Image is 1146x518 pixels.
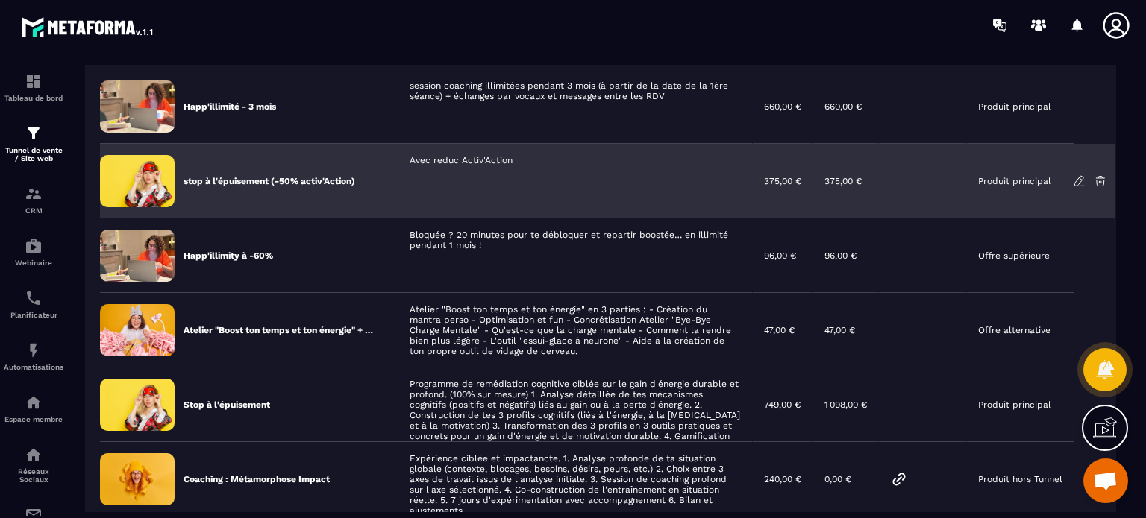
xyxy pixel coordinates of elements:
img: automations [25,237,43,255]
img: formation [25,72,43,90]
a: formationformationCRM [4,174,63,226]
p: Produit principal [978,101,1051,112]
img: formation [25,124,43,142]
p: Stop à l'épuisement [184,399,270,411]
a: schedulerschedulerPlanificateur [4,278,63,330]
img: 4cd5372a44e028c3bb4a0fa008b9557d.png [100,80,175,133]
p: Planificateur [4,311,63,319]
p: Offre alternative [978,325,1050,335]
p: stop à l'épuisement (-50% activ'Action) [184,175,355,187]
p: Tunnel de vente / Site web [4,146,63,162]
p: Coaching : Métamorphose Impact [184,473,330,485]
p: CRM [4,206,63,215]
p: Espace membre [4,415,63,423]
p: Automatisations [4,363,63,371]
a: formationformationTableau de bord [4,61,63,113]
p: Réseaux Sociaux [4,467,63,484]
a: automationsautomationsEspace membre [4,382,63,435]
img: c889a6df37a96ce58f1c04093b519f2d.png [100,453,175,505]
p: Produit principal [978,399,1051,410]
img: social-network [25,446,43,464]
p: Happ'illimité - 3 mois [184,101,276,113]
img: 60840640bcc0b46dc16f3f933b387422.png [100,304,175,356]
img: automations [25,341,43,359]
a: formationformationTunnel de vente / Site web [4,113,63,174]
img: formation [25,185,43,203]
a: social-networksocial-networkRéseaux Sociaux [4,435,63,495]
a: automationsautomationsWebinaire [4,226,63,278]
p: Atelier "Boost ton temps et ton énergie" + Atelier "Bye-Bye Charge Mentale" [184,324,375,336]
img: dc9eac7f0d8c02470ce36a5b41b18f1b.png [100,379,175,431]
p: Happ'illimity à -60% [184,250,273,262]
p: Produit principal [978,176,1051,186]
p: Webinaire [4,259,63,267]
img: automations [25,394,43,411]
img: logo [21,13,155,40]
p: Produit hors Tunnel [978,474,1062,484]
p: Tableau de bord [4,94,63,102]
a: Ouvrir le chat [1083,458,1128,503]
p: Offre supérieure [978,250,1050,261]
img: 0d70b20b5316f448ddd8595d6cd6b0b5.png [100,230,175,282]
img: 24d45e5daa3c2bfb0860ef65656c1969.png [100,155,175,207]
a: automationsautomationsAutomatisations [4,330,63,382]
img: scheduler [25,289,43,307]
